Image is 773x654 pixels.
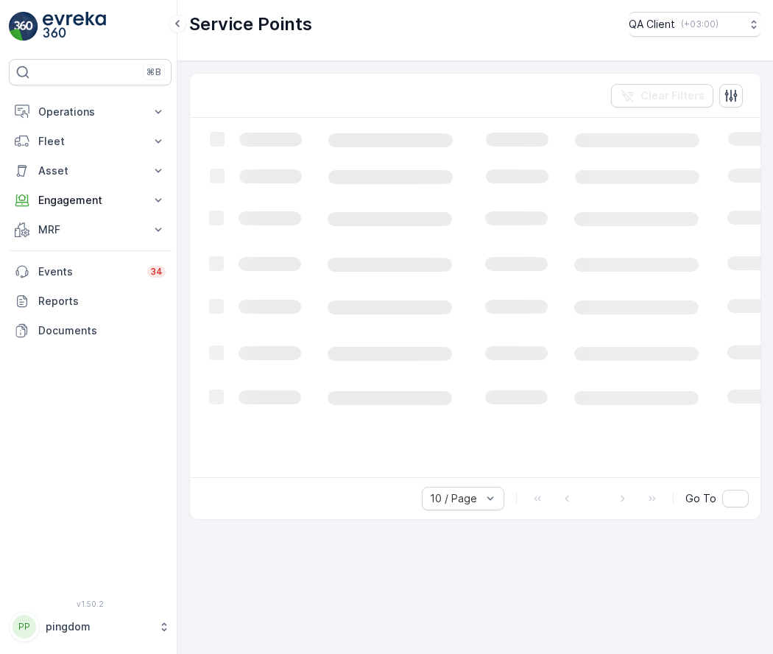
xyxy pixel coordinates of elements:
button: PPpingdom [9,611,172,642]
a: Reports [9,286,172,316]
span: v 1.50.2 [9,599,172,608]
span: Go To [685,491,716,506]
a: Documents [9,316,172,345]
button: MRF [9,215,172,245]
div: PP [13,615,36,639]
p: MRF [38,222,142,237]
p: ⌘B [147,66,161,78]
button: Asset [9,156,172,186]
p: Service Points [189,13,312,36]
p: Events [38,264,138,279]
p: Clear Filters [640,88,705,103]
button: Engagement [9,186,172,215]
button: QA Client(+03:00) [629,12,761,37]
p: QA Client [629,17,675,32]
img: logo [9,12,38,41]
p: Reports [38,294,166,309]
p: Asset [38,163,142,178]
a: Events34 [9,257,172,286]
p: Fleet [38,134,142,149]
button: Operations [9,97,172,127]
p: 34 [150,266,163,278]
p: Engagement [38,193,142,208]
p: ( +03:00 ) [681,18,719,30]
p: pingdom [46,619,151,634]
p: Documents [38,323,166,338]
button: Fleet [9,127,172,156]
img: logo_light-DOdMpM7g.png [43,12,106,41]
p: Operations [38,105,142,119]
button: Clear Filters [611,84,713,108]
